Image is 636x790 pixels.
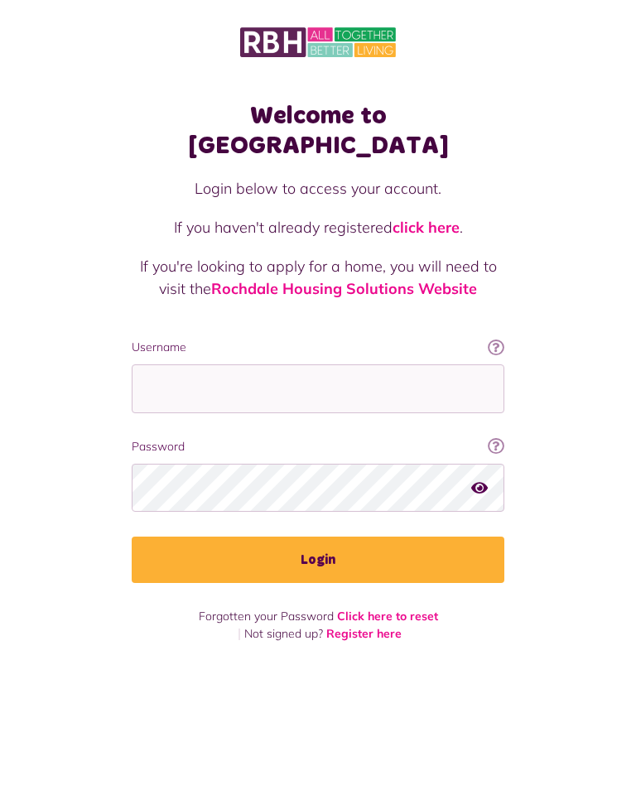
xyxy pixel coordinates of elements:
[240,25,396,60] img: MyRBH
[132,255,504,300] p: If you're looking to apply for a home, you will need to visit the
[211,279,477,298] a: Rochdale Housing Solutions Website
[337,609,438,624] a: Click here to reset
[393,218,460,237] a: click here
[132,101,504,161] h1: Welcome to [GEOGRAPHIC_DATA]
[199,609,334,624] span: Forgotten your Password
[132,216,504,238] p: If you haven't already registered .
[132,177,504,200] p: Login below to access your account.
[132,537,504,583] button: Login
[244,626,323,641] span: Not signed up?
[132,339,504,356] label: Username
[132,438,504,455] label: Password
[326,626,402,641] a: Register here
